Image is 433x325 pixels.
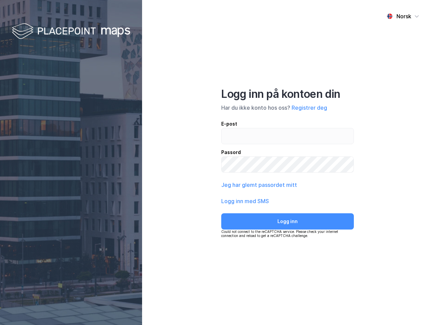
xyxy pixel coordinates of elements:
div: Norsk [396,12,411,20]
button: Logg inn med SMS [221,197,269,205]
div: E-post [221,120,354,128]
iframe: Chat Widget [399,292,433,325]
button: Registrer deg [292,104,327,112]
div: Could not connect to the reCAPTCHA service. Please check your internet connection and reload to g... [221,230,354,238]
div: Har du ikke konto hos oss? [221,104,354,112]
div: Logg inn på kontoen din [221,87,354,101]
img: logo-white.f07954bde2210d2a523dddb988cd2aa7.svg [12,22,130,42]
div: Passord [221,148,354,156]
button: Jeg har glemt passordet mitt [221,181,297,189]
button: Logg inn [221,213,354,230]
